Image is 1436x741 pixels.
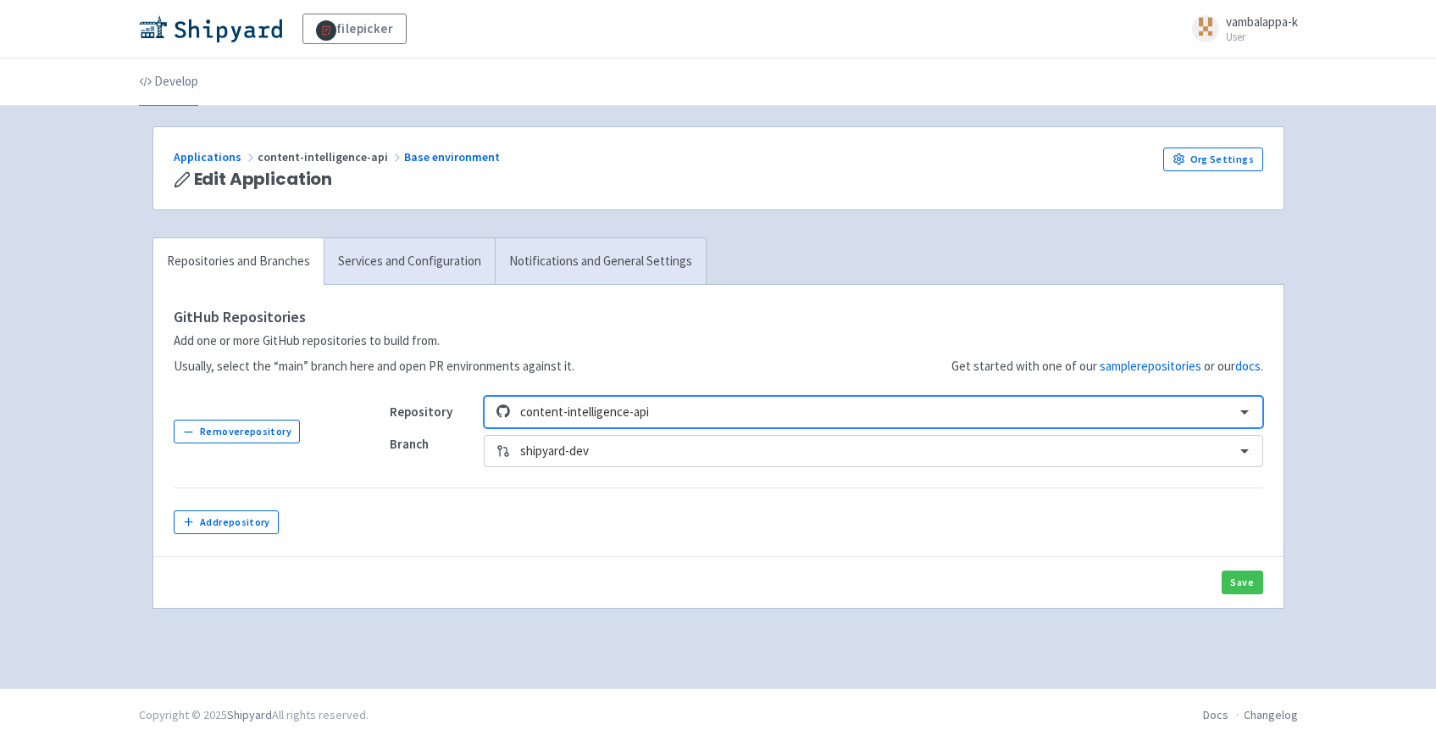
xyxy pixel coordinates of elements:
[174,149,258,164] a: Applications
[324,238,495,285] a: Services and Configuration
[174,357,574,376] p: Usually, select the “main” branch here and open PR environments against it.
[194,170,333,189] span: Edit Application
[1182,15,1298,42] a: vambalappa-k User
[1163,148,1263,171] a: Org Settings
[1235,358,1261,374] a: docs
[227,707,272,722] a: Shipyard
[1226,14,1298,30] span: vambalappa-k
[1203,707,1228,722] a: Docs
[174,510,280,534] button: Addrepository
[302,14,408,44] a: filepicker
[495,238,706,285] a: Notifications and General Settings
[139,58,198,106] a: Develop
[174,331,574,351] p: Add one or more GitHub repositories to build from.
[139,15,282,42] img: Shipyard logo
[951,357,1263,376] p: Get started with one of our or our .
[404,149,502,164] a: Base environment
[1100,358,1201,374] a: samplerepositories
[139,706,369,724] div: Copyright © 2025 All rights reserved.
[1222,571,1263,594] button: Save
[390,436,429,452] strong: Branch
[1226,31,1298,42] small: User
[258,149,404,164] span: content-intelligence-api
[174,307,306,326] strong: GitHub Repositories
[1244,707,1298,722] a: Changelog
[390,404,452,420] strong: Repository
[153,238,324,285] a: Repositories and Branches
[174,420,301,443] button: Removerepository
